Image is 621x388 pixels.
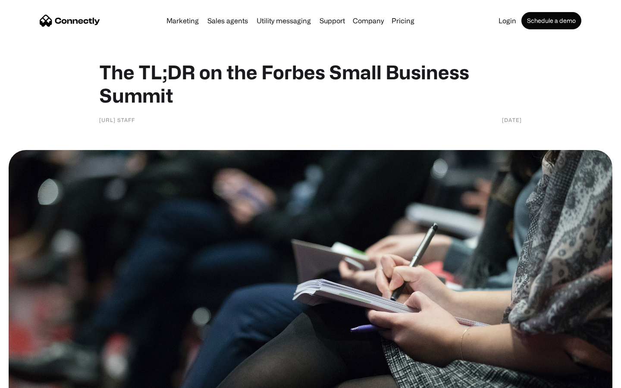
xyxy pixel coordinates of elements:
[521,12,581,29] a: Schedule a demo
[253,17,314,24] a: Utility messaging
[40,14,100,27] a: home
[17,373,52,385] ul: Language list
[495,17,520,24] a: Login
[9,373,52,385] aside: Language selected: English
[204,17,251,24] a: Sales agents
[99,60,522,107] h1: The TL;DR on the Forbes Small Business Summit
[316,17,348,24] a: Support
[99,116,135,124] div: [URL] Staff
[502,116,522,124] div: [DATE]
[388,17,418,24] a: Pricing
[350,15,386,27] div: Company
[353,15,384,27] div: Company
[163,17,202,24] a: Marketing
